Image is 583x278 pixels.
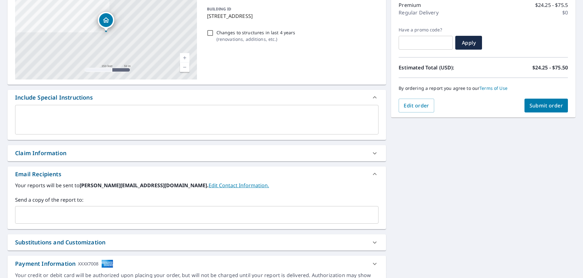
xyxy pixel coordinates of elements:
[524,99,568,112] button: Submit order
[535,1,568,9] p: $24.25 - $75.5
[8,145,386,161] div: Claim Information
[15,259,113,268] div: Payment Information
[207,6,231,12] p: BUILDING ID
[399,64,483,71] p: Estimated Total (USD):
[216,36,295,42] p: ( renovations, additions, etc. )
[8,90,386,105] div: Include Special Instructions
[98,12,114,31] div: Dropped pin, building 1, Residential property, 29228 E River Rd Grosse Ile, MI 48138
[399,27,453,33] label: Have a promo code?
[404,102,429,109] span: Edit order
[78,259,98,268] div: XXXX7008
[460,39,477,46] span: Apply
[530,102,563,109] span: Submit order
[15,196,378,204] label: Send a copy of the report to:
[80,182,209,189] b: [PERSON_NAME][EMAIL_ADDRESS][DOMAIN_NAME].
[399,1,421,9] p: Premium
[455,36,482,50] button: Apply
[399,9,438,16] p: Regular Delivery
[8,166,386,182] div: Email Recipients
[207,12,376,20] p: [STREET_ADDRESS]
[15,93,93,102] div: Include Special Instructions
[180,63,189,72] a: Current Level 17, Zoom Out
[15,170,61,178] div: Email Recipients
[8,256,386,272] div: Payment InformationXXXX7008cardImage
[15,238,105,247] div: Substitutions and Customization
[562,9,568,16] p: $0
[101,259,113,268] img: cardImage
[399,85,568,91] p: By ordering a report you agree to our
[479,85,507,91] a: Terms of Use
[15,149,66,157] div: Claim Information
[532,64,568,71] p: $24.25 - $75.50
[209,182,269,189] a: EditContactInfo
[8,234,386,250] div: Substitutions and Customization
[15,182,378,189] label: Your reports will be sent to
[399,99,434,112] button: Edit order
[216,29,295,36] p: Changes to structures in last 4 years
[180,53,189,63] a: Current Level 17, Zoom In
